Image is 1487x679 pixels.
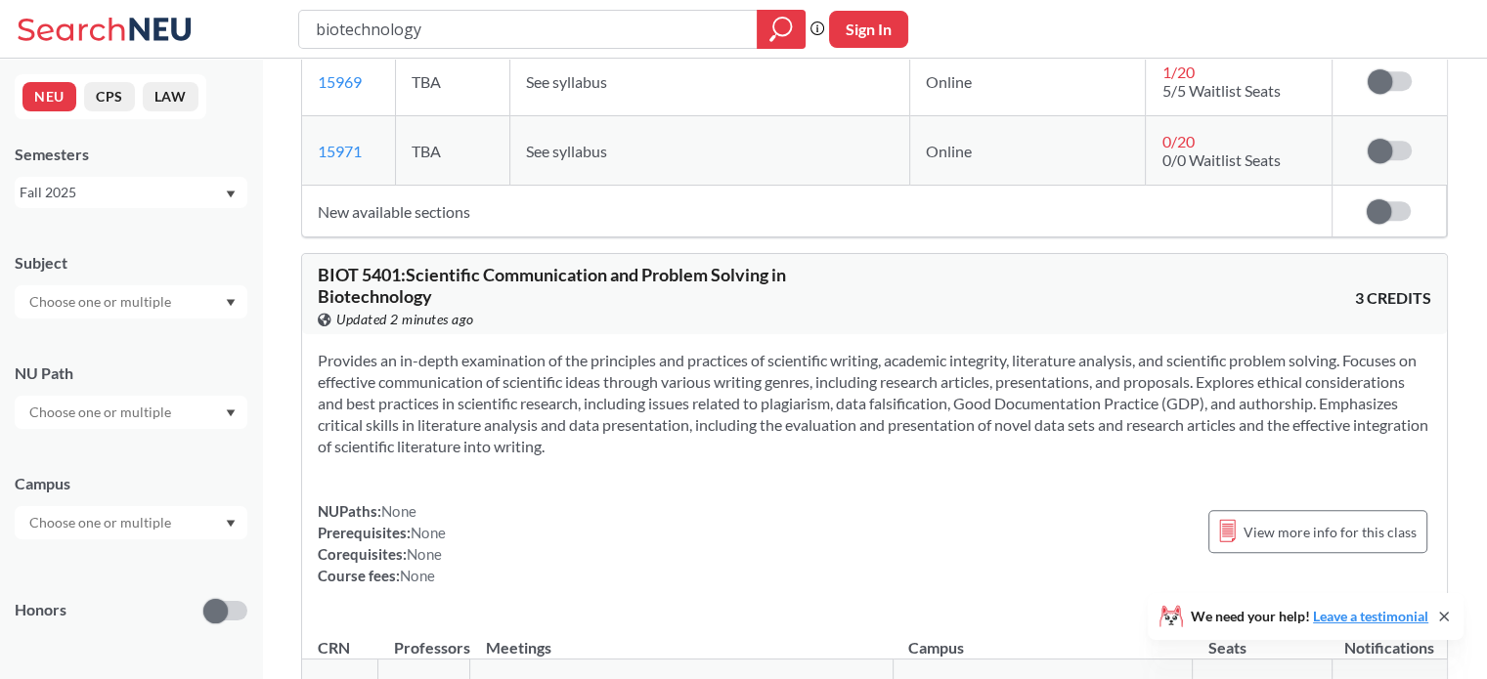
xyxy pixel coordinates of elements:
div: Fall 2025 [20,182,224,203]
th: Professors [378,617,470,659]
span: We need your help! [1191,610,1428,623]
span: BIOT 5401 : Scientific Communication and Problem Solving in Biotechnology [318,264,786,307]
span: 0 / 20 [1161,132,1194,150]
span: None [411,524,446,541]
svg: Dropdown arrow [226,409,236,417]
span: View more info for this class [1244,520,1417,544]
input: Class, professor, course number, "phrase" [314,13,743,46]
span: None [381,502,416,520]
div: Campus [15,473,247,494]
th: Meetings [470,617,894,659]
button: LAW [143,82,198,111]
svg: Dropdown arrow [226,299,236,307]
input: Choose one or multiple [20,290,184,314]
div: NUPaths: Prerequisites: Corequisites: Course fees: [318,500,446,586]
a: Leave a testimonial [1313,608,1428,624]
span: 0/0 Waitlist Seats [1161,150,1280,169]
span: None [407,545,442,563]
td: Online [910,116,1146,186]
p: Honors [15,599,66,621]
th: Campus [893,617,1192,659]
section: Provides an in-depth examination of the principles and practices of scientific writing, academic ... [318,350,1431,457]
td: TBA [396,47,509,116]
div: Dropdown arrow [15,396,247,429]
span: Updated 2 minutes ago [336,309,474,330]
svg: Dropdown arrow [226,520,236,528]
span: See syllabus [526,142,607,160]
input: Choose one or multiple [20,401,184,424]
span: 3 CREDITS [1355,287,1431,309]
div: Dropdown arrow [15,285,247,318]
span: None [400,567,435,584]
div: magnifying glass [757,10,806,49]
div: Fall 2025Dropdown arrow [15,177,247,208]
span: 5/5 Waitlist Seats [1161,81,1280,100]
span: See syllabus [526,72,607,91]
button: Sign In [829,11,908,48]
span: 1 / 20 [1161,63,1194,81]
td: New available sections [302,186,1332,237]
a: 15971 [318,142,362,160]
td: Online [910,47,1146,116]
svg: magnifying glass [769,16,793,43]
button: CPS [84,82,135,111]
div: CRN [318,637,350,658]
button: NEU [22,82,76,111]
div: NU Path [15,362,247,384]
div: Dropdown arrow [15,506,247,539]
td: TBA [396,116,509,186]
input: Choose one or multiple [20,511,184,534]
div: Subject [15,252,247,274]
div: Semesters [15,144,247,165]
svg: Dropdown arrow [226,191,236,198]
a: 15969 [318,72,362,91]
